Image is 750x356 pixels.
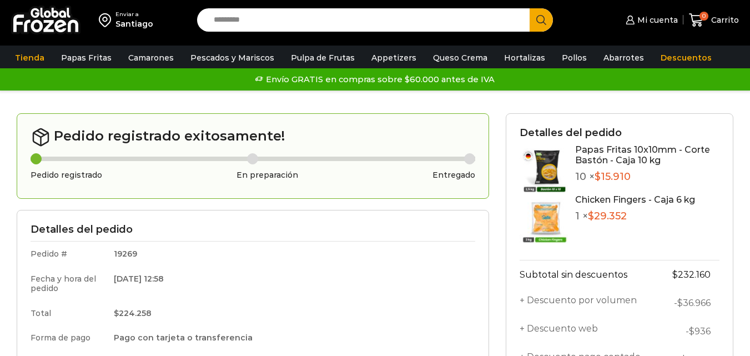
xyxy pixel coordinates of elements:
a: Hortalizas [499,47,551,68]
a: Appetizers [366,47,422,68]
span: 0 [699,12,708,21]
h2: Pedido registrado exitosamente! [31,127,475,147]
td: 19269 [106,242,475,267]
td: [DATE] 12:58 [106,267,475,301]
p: 10 × [575,171,719,183]
a: Abarrotes [598,47,650,68]
bdi: 15.910 [595,171,631,183]
span: $ [689,326,694,337]
td: Pago con tarjeta o transferencia [106,325,475,350]
a: Tienda [9,47,50,68]
span: Carrito [708,14,739,26]
td: Fecha y hora del pedido [31,267,106,301]
button: Search button [530,8,553,32]
th: + Descuento por volumen [520,289,655,317]
td: - [655,317,719,345]
bdi: 29.352 [588,210,627,222]
div: Enviar a [115,11,153,18]
a: Queso Crema [427,47,493,68]
td: - [655,289,719,317]
a: Camarones [123,47,179,68]
td: Forma de pago [31,325,106,350]
span: $ [588,210,594,222]
p: 1 × [575,210,695,223]
bdi: 224.258 [114,308,152,318]
h3: Pedido registrado [31,171,102,180]
a: Papas Fritas [56,47,117,68]
div: Santiago [115,18,153,29]
a: 0 Carrito [689,7,739,33]
h3: Detalles del pedido [520,127,719,139]
bdi: 232.160 [672,269,711,280]
a: Chicken Fingers - Caja 6 kg [575,194,695,205]
a: Papas Fritas 10x10mm - Corte Bastón - Caja 10 kg [575,144,710,166]
td: Total [31,301,106,326]
span: $ [672,269,678,280]
a: Pollos [556,47,592,68]
h3: Entregado [432,171,475,180]
bdi: 36.966 [677,298,711,308]
span: $ [677,298,683,308]
a: Pulpa de Frutas [285,47,360,68]
th: Subtotal sin descuentos [520,260,655,289]
img: address-field-icon.svg [99,11,115,29]
a: Pescados y Mariscos [185,47,280,68]
td: Pedido # [31,242,106,267]
span: Mi cuenta [635,14,678,26]
a: Descuentos [655,47,717,68]
span: $ [595,171,601,183]
a: Mi cuenta [623,9,677,31]
th: + Descuento web [520,317,655,345]
span: $ [114,308,119,318]
h3: En preparación [236,171,298,180]
bdi: 936 [689,326,711,337]
h3: Detalles del pedido [31,224,475,236]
